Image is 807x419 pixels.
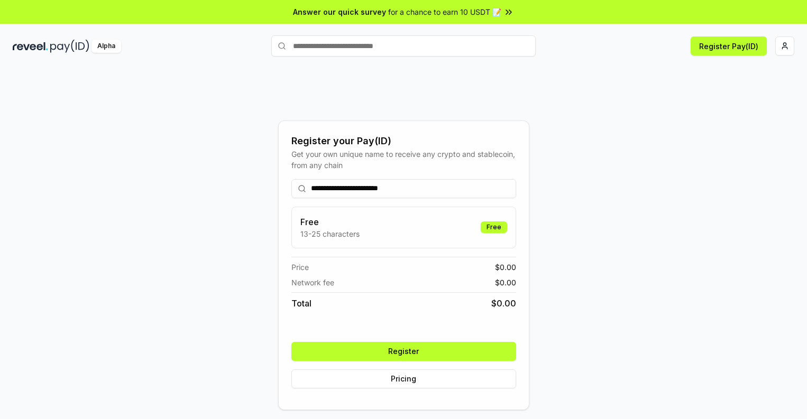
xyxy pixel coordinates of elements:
[91,40,121,53] div: Alpha
[291,297,311,310] span: Total
[291,369,516,388] button: Pricing
[291,262,309,273] span: Price
[291,277,334,288] span: Network fee
[481,221,507,233] div: Free
[300,216,360,228] h3: Free
[495,262,516,273] span: $ 0.00
[691,36,767,55] button: Register Pay(ID)
[293,6,386,17] span: Answer our quick survey
[13,40,48,53] img: reveel_dark
[291,134,516,148] div: Register your Pay(ID)
[50,40,89,53] img: pay_id
[491,297,516,310] span: $ 0.00
[291,342,516,361] button: Register
[291,148,516,171] div: Get your own unique name to receive any crypto and stablecoin, from any chain
[300,228,360,239] p: 13-25 characters
[388,6,501,17] span: for a chance to earn 10 USDT 📝
[495,277,516,288] span: $ 0.00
